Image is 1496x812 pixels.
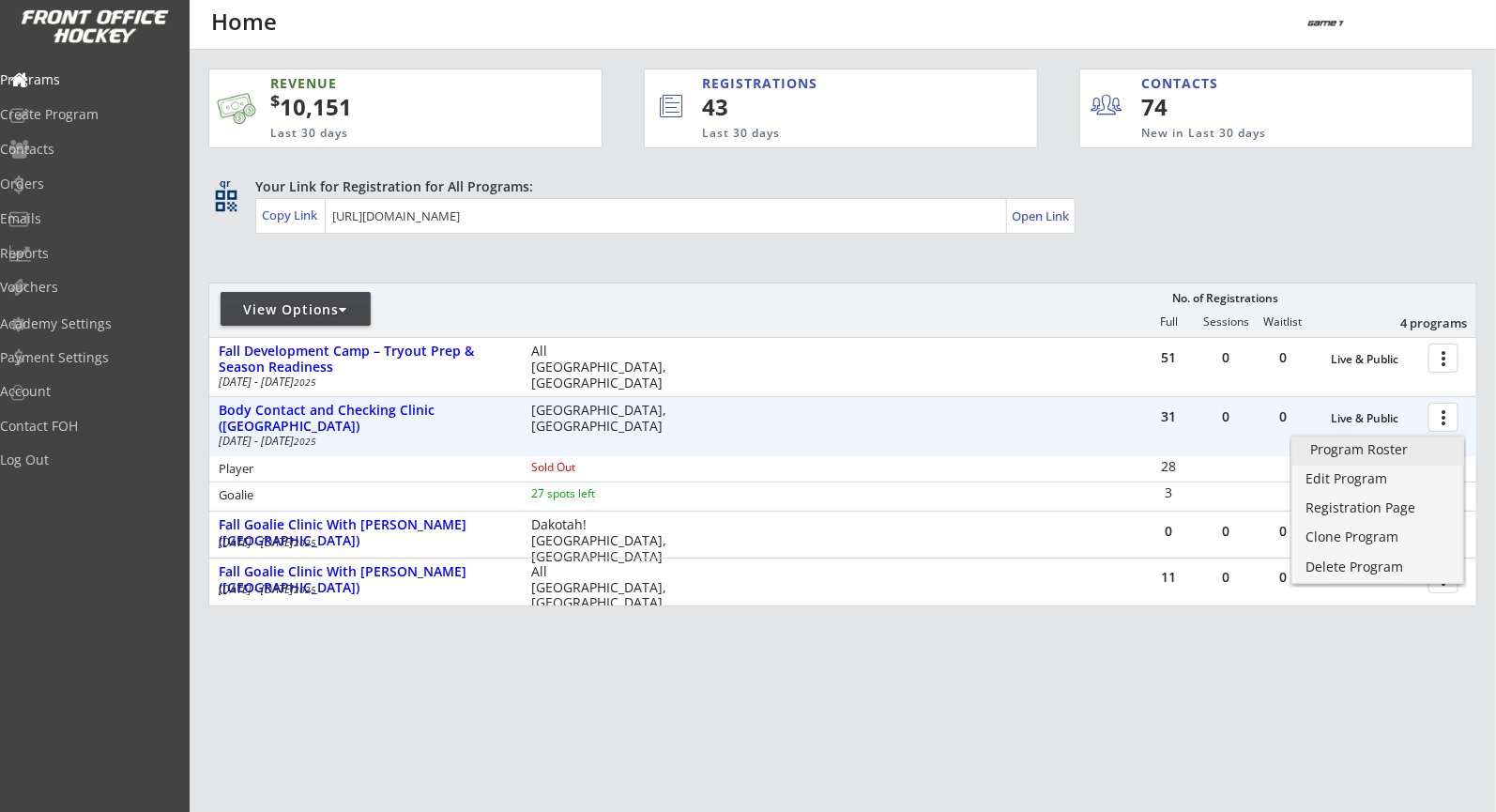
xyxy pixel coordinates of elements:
[1198,315,1255,329] div: Sessions
[1198,525,1254,538] div: 0
[1331,412,1419,425] div: Live & Public
[294,375,316,389] em: 2025
[1428,403,1458,432] button: more_vert
[270,89,280,112] sup: $
[1198,351,1254,364] div: 0
[219,436,506,447] div: [DATE] - [DATE]
[1255,571,1311,584] div: 0
[1198,410,1254,423] div: 0
[1370,314,1468,331] div: 4 programs
[1331,353,1419,366] div: Live & Public
[531,564,679,611] div: All [GEOGRAPHIC_DATA], [GEOGRAPHIC_DATA]
[1140,351,1197,364] div: 51
[255,177,1419,196] div: Your Link for Registration for All Programs:
[1255,525,1311,538] div: 0
[214,177,237,190] div: qr
[702,91,975,123] div: 43
[1306,530,1451,544] div: Clone Program
[219,344,511,375] div: Fall Development Camp – Tryout Prep & Season Readiness
[219,517,511,549] div: Fall Goalie Clinic With [PERSON_NAME] ([GEOGRAPHIC_DATA])
[270,74,511,93] div: REVENUE
[219,376,506,388] div: [DATE] - [DATE]
[1140,410,1197,423] div: 31
[1428,344,1458,373] button: more_vert
[219,537,506,548] div: [DATE] - [DATE]
[219,403,511,435] div: Body Contact and Checking Clinic ([GEOGRAPHIC_DATA])
[1140,571,1197,584] div: 11
[531,462,652,473] div: Sold Out
[219,564,511,596] div: Fall Goalie Clinic With [PERSON_NAME] ([GEOGRAPHIC_DATA])
[1012,208,1071,224] div: Open Link
[1292,437,1465,466] a: Program Roster
[1141,315,1198,329] div: Full
[1140,525,1197,538] div: 0
[1255,410,1311,423] div: 0
[294,536,316,549] em: 2025
[531,344,679,391] div: All [GEOGRAPHIC_DATA], [GEOGRAPHIC_DATA]
[1292,467,1465,495] a: Edit Program
[1012,203,1071,229] a: Open Link
[262,207,321,223] div: Copy Link
[219,584,506,595] div: [DATE] - [DATE]
[1306,472,1451,485] div: Edit Program
[1255,351,1311,364] div: 0
[1292,496,1465,524] a: Registration Page
[1306,501,1451,514] div: Registration Page
[270,126,511,142] div: Last 30 days
[270,91,543,123] div: 10,151
[1141,74,1227,93] div: CONTACTS
[1141,486,1197,499] div: 3
[531,488,652,499] div: 27 spots left
[212,187,240,215] button: qr_code
[531,517,679,564] div: Dakotah! [GEOGRAPHIC_DATA], [GEOGRAPHIC_DATA]
[1141,91,1257,123] div: 74
[219,463,506,475] div: Player
[1255,315,1311,329] div: Waitlist
[1311,443,1446,456] div: Program Roster
[219,489,506,501] div: Goalie
[1141,460,1197,473] div: 28
[702,126,961,142] div: Last 30 days
[294,435,316,448] em: 2025
[1306,560,1451,574] div: Delete Program
[702,74,951,93] div: REGISTRATIONS
[1198,571,1254,584] div: 0
[294,583,316,596] em: 2025
[531,403,679,435] div: [GEOGRAPHIC_DATA], [GEOGRAPHIC_DATA]
[221,300,371,319] div: View Options
[1141,126,1386,142] div: New in Last 30 days
[1168,292,1284,305] div: No. of Registrations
